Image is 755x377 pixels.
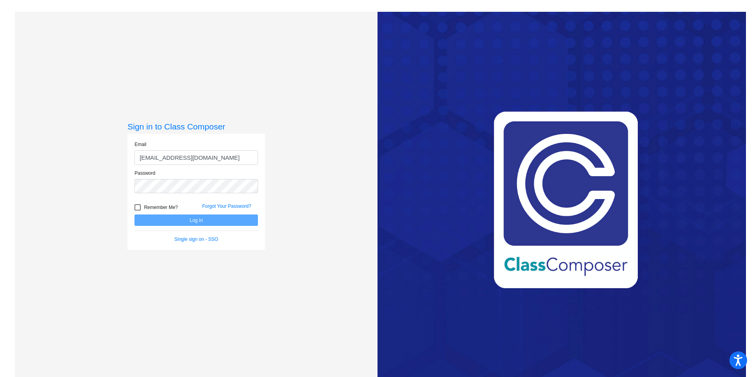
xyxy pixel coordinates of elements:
label: Password [134,170,155,177]
button: Log In [134,214,258,226]
span: Remember Me? [144,203,178,212]
label: Email [134,141,146,148]
a: Single sign on - SSO [175,237,218,242]
h3: Sign in to Class Composer [127,122,265,131]
a: Forgot Your Password? [202,203,251,209]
